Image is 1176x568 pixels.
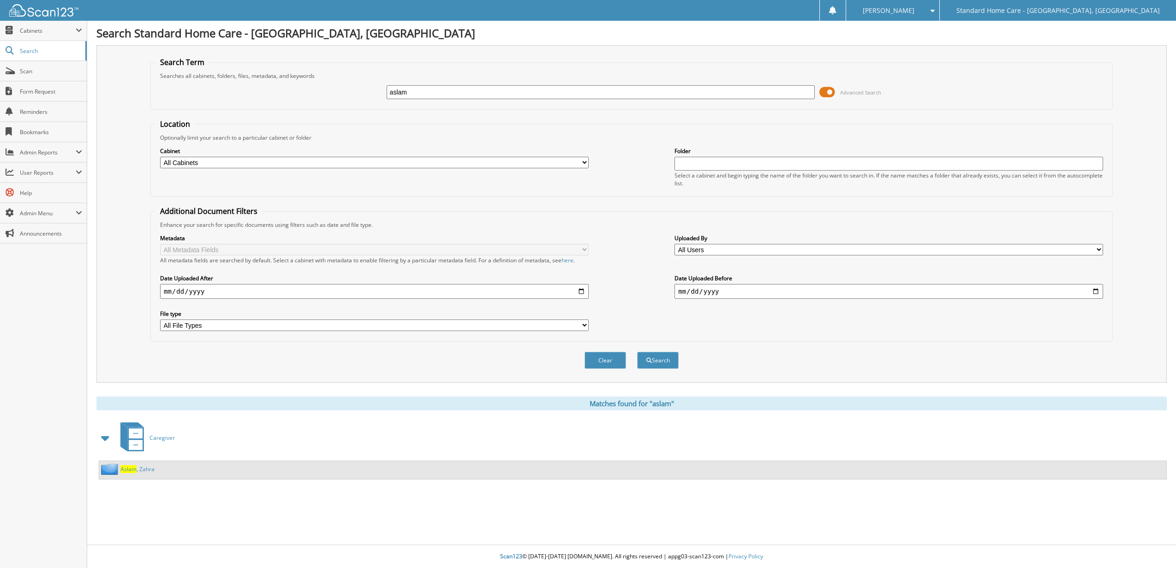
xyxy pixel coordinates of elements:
[160,274,589,282] label: Date Uploaded After
[840,89,881,96] span: Advanced Search
[155,57,209,67] legend: Search Term
[160,234,589,242] label: Metadata
[561,256,573,264] a: here
[155,221,1108,229] div: Enhance your search for specific documents using filters such as date and file type.
[20,169,76,177] span: User Reports
[20,108,82,116] span: Reminders
[87,545,1176,568] div: © [DATE]-[DATE] [DOMAIN_NAME]. All rights reserved | appg03-scan123-com |
[20,27,76,35] span: Cabinets
[101,463,120,475] img: folder2.png
[675,284,1103,299] input: end
[500,552,522,560] span: Scan123
[956,8,1160,13] span: Standard Home Care - [GEOGRAPHIC_DATA], [GEOGRAPHIC_DATA]
[675,274,1103,282] label: Date Uploaded Before
[728,552,763,560] a: Privacy Policy
[585,352,626,369] button: Clear
[863,8,914,13] span: [PERSON_NAME]
[155,119,195,129] legend: Location
[20,67,82,75] span: Scan
[115,420,175,456] a: Caregiver
[160,310,589,318] label: File type
[160,147,589,155] label: Cabinet
[20,148,76,156] span: Admin Reports
[20,209,76,217] span: Admin Menu
[675,172,1103,187] div: Select a cabinet and begin typing the name of the folder you want to search in. If the name match...
[20,88,82,95] span: Form Request
[155,72,1108,80] div: Searches all cabinets, folders, files, metadata, and keywords
[120,465,155,473] a: Aslam, Zahra
[637,352,679,369] button: Search
[20,47,81,55] span: Search
[675,234,1103,242] label: Uploaded By
[96,396,1167,410] div: Matches found for "aslam"
[149,434,175,442] span: Caregiver
[160,284,589,299] input: start
[20,189,82,197] span: Help
[20,128,82,136] span: Bookmarks
[160,256,589,264] div: All metadata fields are searched by default. Select a cabinet with metadata to enable filtering b...
[96,25,1167,41] h1: Search Standard Home Care - [GEOGRAPHIC_DATA], [GEOGRAPHIC_DATA]
[20,230,82,237] span: Announcements
[155,206,262,216] legend: Additional Document Filters
[120,465,137,473] span: Aslam
[9,4,78,17] img: scan123-logo-white.svg
[155,134,1108,142] div: Optionally limit your search to a particular cabinet or folder
[675,147,1103,155] label: Folder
